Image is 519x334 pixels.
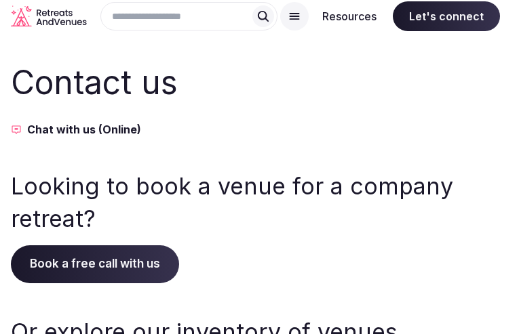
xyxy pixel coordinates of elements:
svg: Retreats and Venues company logo [11,5,87,26]
button: Chat with us (Online) [11,121,508,138]
h2: Contact us [11,60,508,105]
a: Book a free call with us [11,257,179,270]
h3: Looking to book a venue for a company retreat? [11,170,508,234]
span: Let's connect [393,1,500,31]
a: Visit the homepage [11,5,87,26]
button: Resources [311,1,387,31]
span: Book a free call with us [11,245,179,283]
